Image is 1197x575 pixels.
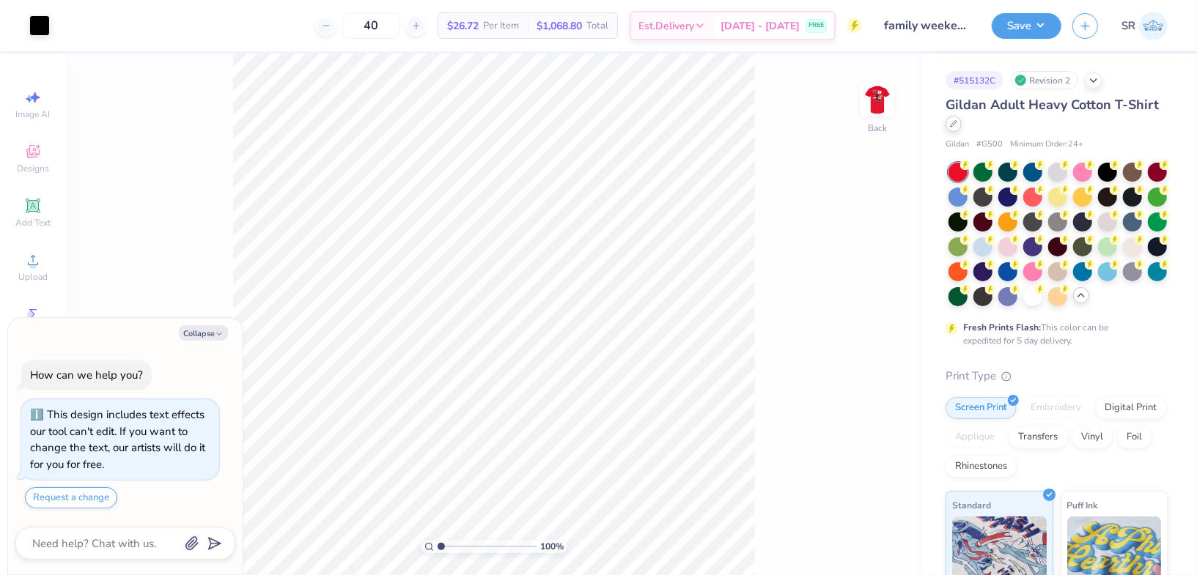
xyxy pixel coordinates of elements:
[873,11,981,40] input: Untitled Design
[537,18,582,34] span: $1,068.80
[946,96,1159,114] span: Gildan Adult Heavy Cotton T-Shirt
[17,163,49,174] span: Designs
[946,138,969,151] span: Gildan
[721,18,800,34] span: [DATE] - [DATE]
[952,497,991,513] span: Standard
[483,18,519,34] span: Per Item
[179,325,228,341] button: Collapse
[1122,18,1135,34] span: SR
[1072,426,1113,448] div: Vinyl
[15,217,51,229] span: Add Text
[809,21,824,31] span: FREE
[868,122,887,135] div: Back
[963,321,1143,347] div: This color can be expedited for 5 day delivery.
[30,407,205,472] div: This design includes text effects our tool can't edit. If you want to change the text, our artist...
[976,138,1003,151] span: # G500
[638,18,694,34] span: Est. Delivery
[946,426,1004,448] div: Applique
[540,540,564,553] span: 100 %
[946,397,1017,419] div: Screen Print
[1139,12,1168,40] img: Srishti Rawat
[946,71,1003,89] div: # 515132C
[16,108,51,120] span: Image AI
[447,18,479,34] span: $26.72
[1009,426,1067,448] div: Transfers
[30,368,143,382] div: How can we help you?
[1067,497,1098,513] span: Puff Ink
[863,85,892,114] img: Back
[1122,12,1168,40] a: SR
[1010,138,1083,151] span: Minimum Order: 24 +
[1117,426,1152,448] div: Foil
[1095,397,1166,419] div: Digital Print
[586,18,608,34] span: Total
[1021,397,1091,419] div: Embroidery
[1011,71,1078,89] div: Revision 2
[18,271,48,283] span: Upload
[946,368,1168,385] div: Print Type
[992,13,1061,39] button: Save
[25,487,117,508] button: Request a change
[342,12,399,39] input: – –
[946,456,1017,478] div: Rhinestones
[963,322,1041,333] strong: Fresh Prints Flash:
